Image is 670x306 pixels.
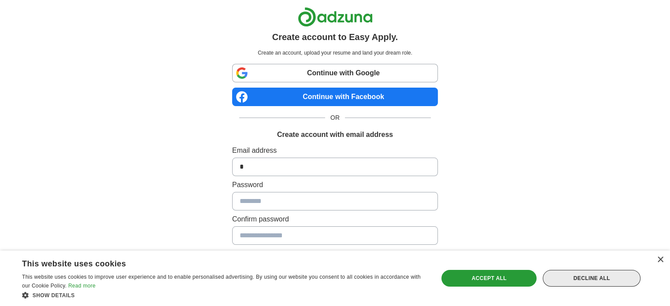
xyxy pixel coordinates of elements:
[543,270,640,287] div: Decline all
[657,257,663,263] div: Close
[232,214,438,225] label: Confirm password
[232,145,438,156] label: Email address
[232,88,438,106] a: Continue with Facebook
[234,49,436,57] p: Create an account, upload your resume and land your dream role.
[272,30,398,44] h1: Create account to Easy Apply.
[33,292,75,299] span: Show details
[22,274,421,289] span: This website uses cookies to improve user experience and to enable personalised advertising. By u...
[277,129,393,140] h1: Create account with email address
[298,7,373,27] img: Adzuna logo
[22,291,426,299] div: Show details
[232,180,438,190] label: Password
[232,64,438,82] a: Continue with Google
[325,113,345,122] span: OR
[68,283,96,289] a: Read more, opens a new window
[441,270,537,287] div: Accept all
[22,256,404,269] div: This website uses cookies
